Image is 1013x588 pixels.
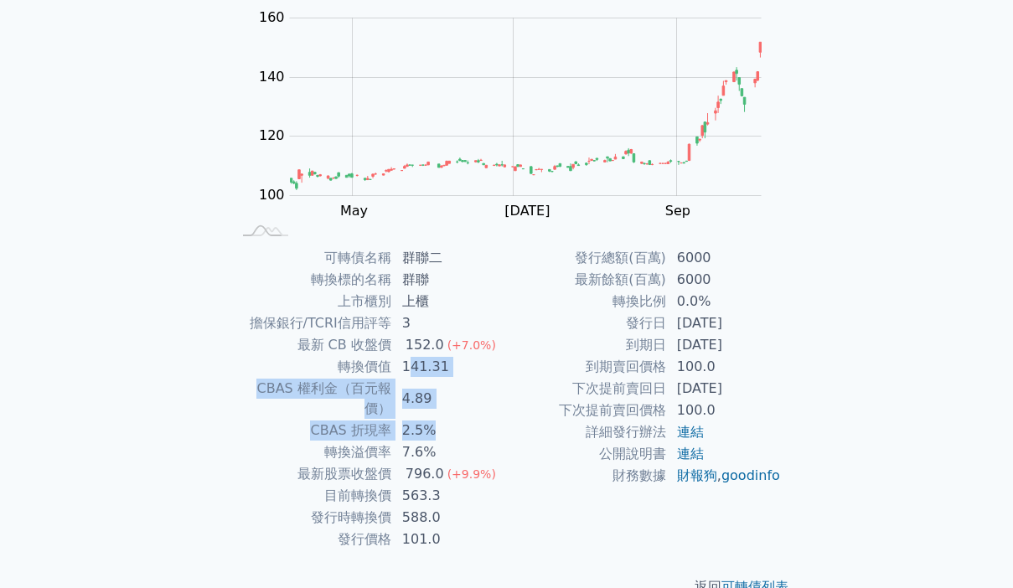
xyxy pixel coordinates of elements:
td: 到期日 [507,334,667,356]
tspan: May [340,203,368,219]
tspan: Sep [665,203,690,219]
td: 群聯 [392,269,507,291]
td: 上市櫃別 [232,291,392,312]
span: (+7.0%) [447,338,496,352]
td: 擔保銀行/TCRI信用評等 [232,312,392,334]
tspan: 120 [259,127,285,143]
tspan: 100 [259,187,285,203]
td: 563.3 [392,485,507,507]
td: 可轉債名稱 [232,247,392,269]
td: 群聯二 [392,247,507,269]
td: 101.0 [392,529,507,550]
td: 下次提前賣回價格 [507,400,667,421]
td: 最新 CB 收盤價 [232,334,392,356]
td: 公開說明書 [507,443,667,465]
td: 141.31 [392,356,507,378]
td: 轉換比例 [507,291,667,312]
g: Chart [251,9,787,219]
div: 796.0 [402,464,447,484]
g: Series [290,42,761,190]
a: 連結 [677,424,704,440]
td: 發行價格 [232,529,392,550]
a: goodinfo [721,467,780,483]
tspan: 140 [259,69,285,85]
td: CBAS 折現率 [232,420,392,441]
td: 詳細發行辦法 [507,421,667,443]
td: 4.89 [392,378,507,420]
td: 0.0% [667,291,782,312]
td: 目前轉換價 [232,485,392,507]
div: 聊天小工具 [929,508,1013,588]
iframe: Chat Widget [929,508,1013,588]
a: 連結 [677,446,704,462]
td: 6000 [667,269,782,291]
td: 財務數據 [507,465,667,487]
td: 3 [392,312,507,334]
td: 最新股票收盤價 [232,463,392,485]
td: CBAS 權利金（百元報價） [232,378,392,420]
div: 152.0 [402,335,447,355]
td: , [667,465,782,487]
tspan: 160 [259,9,285,25]
td: 轉換溢價率 [232,441,392,463]
td: 到期賣回價格 [507,356,667,378]
td: 588.0 [392,507,507,529]
td: [DATE] [667,334,782,356]
td: 100.0 [667,356,782,378]
td: [DATE] [667,378,782,400]
td: 上櫃 [392,291,507,312]
td: 發行時轉換價 [232,507,392,529]
td: 最新餘額(百萬) [507,269,667,291]
td: 下次提前賣回日 [507,378,667,400]
td: [DATE] [667,312,782,334]
td: 6000 [667,247,782,269]
td: 7.6% [392,441,507,463]
td: 發行日 [507,312,667,334]
tspan: [DATE] [504,203,550,219]
td: 轉換價值 [232,356,392,378]
td: 轉換標的名稱 [232,269,392,291]
span: (+9.9%) [447,467,496,481]
td: 發行總額(百萬) [507,247,667,269]
td: 2.5% [392,420,507,441]
a: 財報狗 [677,467,717,483]
td: 100.0 [667,400,782,421]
